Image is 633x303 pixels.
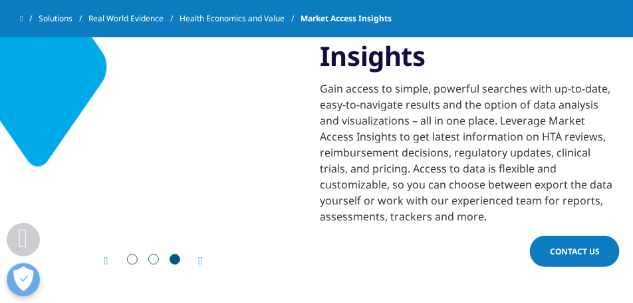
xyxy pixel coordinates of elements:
span: Contact Us [550,246,600,257]
a: Health Economics and Value [180,7,301,31]
a: Solutions [39,7,88,31]
button: 打开偏好 [7,263,40,296]
p: Gain access to simple, powerful searches with up-to-date, easy-to-navigate results and the option... [320,81,613,233]
a: Real World Evidence [88,7,180,31]
a: Contact Us [530,236,620,267]
span: Go to slide 1 [127,254,138,265]
h3: Market Access Insights [320,7,613,73]
span: Go to slide 3 [170,254,180,265]
div: Next slide [186,255,203,268]
span: Go to slide 2 [148,254,159,265]
span: Market Access Insights [301,7,392,31]
div: Previous slide [104,255,122,268]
